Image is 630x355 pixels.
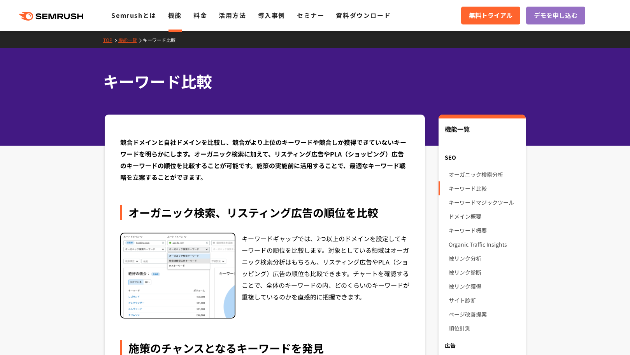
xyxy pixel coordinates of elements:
a: オーガニック検索分析 [449,167,519,181]
a: 料金 [193,10,207,20]
img: キーワード比較 オーガニック検索 PPC [121,233,235,318]
a: 無料トライアル [461,7,520,24]
a: ページ改善提案 [449,307,519,321]
a: キーワード比較 [449,181,519,195]
span: デモを申し込む [534,10,577,21]
a: セミナー [297,10,324,20]
a: Semrushとは [111,10,156,20]
a: 機能一覧 [118,37,143,43]
a: ドメイン概要 [449,209,519,223]
span: 無料トライアル [469,10,512,21]
div: 競合ドメインと自社ドメインを比較し、競合がより上位のキーワードや競合しか獲得できていないキーワードを明らかにします。オーガニック検索に加えて、リスティング広告やPLA（ショッピング）広告のキーワ... [120,136,410,183]
a: 導入事例 [258,10,285,20]
a: サイト診断 [449,293,519,307]
h1: キーワード比較 [103,70,519,93]
a: キーワード概要 [449,223,519,237]
a: 被リンク診断 [449,265,519,279]
div: SEO [439,150,525,164]
a: 資料ダウンロード [336,10,391,20]
a: 順位計測 [449,321,519,335]
a: Organic Traffic Insights [449,237,519,251]
div: 機能一覧 [445,124,519,142]
div: キーワードギャップでは、2つ以上のドメインを設定してキーワードの順位を比較します。対象としている領域はオーガニック検索分析はもちろん、リスティング広告やPLA（ショッピング）広告の順位も比較でき... [242,233,410,319]
a: キーワードマジックツール [449,195,519,209]
div: 広告 [439,338,525,352]
a: デモを申し込む [526,7,585,24]
div: オーガニック検索、リスティング広告の順位を比較 [120,205,410,220]
a: 機能 [168,10,182,20]
a: TOP [103,37,118,43]
a: 活用方法 [219,10,246,20]
a: キーワード比較 [143,37,181,43]
a: 被リンク獲得 [449,279,519,293]
a: 被リンク分析 [449,251,519,265]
